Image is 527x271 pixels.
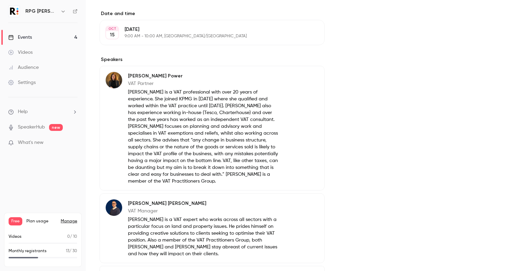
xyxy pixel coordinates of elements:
span: new [49,124,63,131]
span: Plan usage [26,219,57,224]
label: Speakers [99,56,325,63]
div: Events [8,34,32,41]
span: Help [18,108,28,115]
p: [PERSON_NAME] Power [128,73,280,79]
p: / 10 [67,234,77,240]
p: [PERSON_NAME] is a VAT expert who works across all sectors with a particular focus on land and pr... [128,216,280,257]
p: / 30 [66,248,77,254]
span: 13 [66,249,69,253]
div: Alex Raynes[PERSON_NAME] [PERSON_NAME]VAT Manager[PERSON_NAME] is a VAT expert who works across a... [99,193,325,263]
p: Monthly registrants [9,248,47,254]
span: What's new [18,139,44,146]
label: Date and time [99,10,325,17]
p: 9:00 AM - 10:00 AM, [GEOGRAPHIC_DATA]/[GEOGRAPHIC_DATA] [125,34,288,39]
p: VAT Partner [128,80,280,87]
a: Manage [61,219,77,224]
p: VAT Manager [128,208,280,214]
div: Settings [8,79,36,86]
p: [PERSON_NAME] is a VAT professional with over 20 years of experience. She joined KPMG in [DATE] w... [128,89,280,185]
a: SpeakerHub [18,124,45,131]
div: Kelly Power[PERSON_NAME] PowerVAT Partner[PERSON_NAME] is a VAT professional with over 20 years o... [99,66,325,190]
iframe: Noticeable Trigger [69,140,78,146]
p: [PERSON_NAME] [PERSON_NAME] [128,200,280,207]
span: 0 [67,235,70,239]
span: Free [9,217,22,225]
img: Alex Raynes [106,199,122,216]
img: Kelly Power [106,72,122,88]
div: OCT [106,26,118,31]
div: Audience [8,64,39,71]
p: [DATE] [125,26,288,33]
p: 15 [110,32,115,38]
li: help-dropdown-opener [8,108,78,115]
div: Videos [8,49,33,56]
img: RPG Crouch Chapman LLP [9,6,20,17]
p: Videos [9,234,22,240]
h6: RPG [PERSON_NAME] [PERSON_NAME] LLP [25,8,58,15]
